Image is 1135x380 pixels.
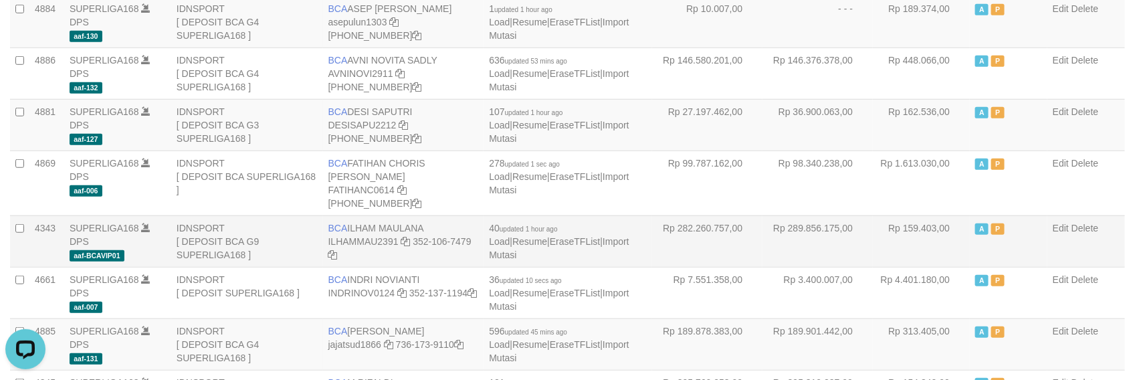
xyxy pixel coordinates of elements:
span: Paused [991,107,1005,118]
a: Import Mutasi [489,236,629,260]
a: Edit [1053,326,1069,337]
a: Edit [1053,274,1069,285]
span: Paused [991,326,1005,338]
a: Edit [1053,106,1069,117]
span: Paused [991,275,1005,286]
a: SUPERLIGA168 [70,274,139,285]
span: | | | [489,3,629,41]
a: Resume [512,288,547,298]
td: Rp 289.856.175,00 [762,215,873,267]
td: DPS [64,215,171,267]
td: 4869 [29,151,64,215]
a: Resume [512,68,547,79]
span: aaf-127 [70,134,102,145]
td: Rp 99.787.162,00 [652,151,762,215]
span: updated 1 hour ago [505,109,563,116]
span: Paused [991,223,1005,235]
a: Import Mutasi [489,120,629,144]
span: 1 [489,3,552,14]
span: Active [975,326,989,338]
a: Resume [512,120,547,130]
a: Load [489,288,510,298]
td: Rp 189.878.383,00 [652,318,762,370]
a: jajatsud1866 [328,339,381,350]
a: SUPERLIGA168 [70,55,139,66]
a: Copy asepulun1303 to clipboard [389,17,399,27]
td: FATIHAN CHORIS [PERSON_NAME] [PHONE_NUMBER] [323,151,484,215]
a: SUPERLIGA168 [70,326,139,337]
td: IDNSPORT [ DEPOSIT BCA G3 SUPERLIGA168 ] [171,99,323,151]
span: | | | [489,158,629,195]
a: Import Mutasi [489,17,629,41]
a: EraseTFList [550,288,600,298]
a: Delete [1071,158,1098,169]
a: Import Mutasi [489,171,629,195]
a: SUPERLIGA168 [70,3,139,14]
span: BCA [328,3,348,14]
span: aaf-BCAVIP01 [70,250,124,262]
a: Delete [1071,55,1098,66]
span: updated 1 hour ago [494,6,552,13]
a: Copy DESISAPU2212 to clipboard [399,120,408,130]
a: Load [489,120,510,130]
a: Import Mutasi [489,339,629,363]
td: Rp 3.400.007,00 [762,267,873,318]
td: Rp 159.403,00 [873,215,970,267]
a: Edit [1053,158,1069,169]
span: BCA [328,274,348,285]
td: IDNSPORT [ DEPOSIT BCA G4 SUPERLIGA168 ] [171,318,323,370]
a: EraseTFList [550,120,600,130]
td: AVNI NOVITA SADLY [PHONE_NUMBER] [323,47,484,99]
a: INDRINOV0124 [328,288,395,298]
span: updated 45 mins ago [505,328,567,336]
a: Copy jajatsud1866 to clipboard [384,339,393,350]
span: BCA [328,106,348,117]
a: Load [489,68,510,79]
span: BCA [328,158,348,169]
a: asepulun1303 [328,17,387,27]
td: Rp 189.901.442,00 [762,318,873,370]
td: IDNSPORT [ DEPOSIT BCA G9 SUPERLIGA168 ] [171,215,323,267]
span: aaf-131 [70,353,102,365]
td: DPS [64,267,171,318]
a: Load [489,171,510,182]
span: 40 [489,223,557,233]
td: Rp 146.580.201,00 [652,47,762,99]
td: DPS [64,47,171,99]
a: EraseTFList [550,171,600,182]
a: ILHAMMAU2391 [328,236,399,247]
a: Import Mutasi [489,68,629,92]
td: Rp 98.340.238,00 [762,151,873,215]
a: Copy 3521371194 to clipboard [468,288,477,298]
span: | | | [489,106,629,144]
td: 4885 [29,318,64,370]
a: DESISAPU2212 [328,120,397,130]
a: EraseTFList [550,339,600,350]
td: 4343 [29,215,64,267]
a: Copy 3521067479 to clipboard [328,250,338,260]
span: BCA [328,223,348,233]
a: Delete [1071,326,1098,337]
td: DPS [64,99,171,151]
a: SUPERLIGA168 [70,158,139,169]
a: Delete [1071,223,1098,233]
a: Copy 4062280135 to clipboard [413,82,422,92]
span: 36 [489,274,561,285]
td: IDNSPORT [ DEPOSIT BCA G4 SUPERLIGA168 ] [171,47,323,99]
td: ILHAM MAULANA 352-106-7479 [323,215,484,267]
a: Copy INDRINOV0124 to clipboard [397,288,407,298]
a: Copy ILHAMMAU2391 to clipboard [401,236,411,247]
a: EraseTFList [550,68,600,79]
a: Copy 4062280453 to clipboard [413,133,422,144]
button: Open LiveChat chat widget [5,5,45,45]
a: Resume [512,17,547,27]
span: 107 [489,106,562,117]
td: Rp 1.613.030,00 [873,151,970,215]
span: Active [975,4,989,15]
a: Edit [1053,223,1069,233]
span: updated 53 mins ago [505,58,567,65]
a: EraseTFList [550,17,600,27]
td: Rp 36.900.063,00 [762,99,873,151]
span: updated 1 hour ago [500,225,558,233]
span: | | | [489,55,629,92]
